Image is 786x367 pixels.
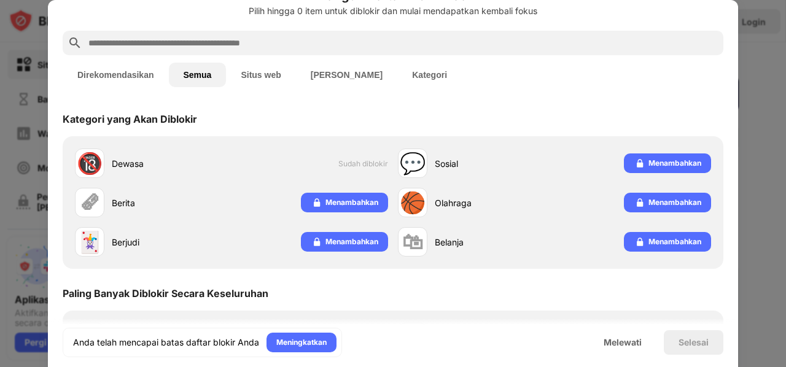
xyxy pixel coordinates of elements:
font: Belanja [435,237,464,247]
img: search.svg [68,36,82,50]
font: Selesai [679,337,709,347]
font: Berita [112,198,135,208]
button: Kategori [397,63,462,87]
font: Kategori [412,70,447,80]
font: 🔞 [77,150,103,176]
button: Situs web [226,63,295,87]
font: Pilih hingga 0 item untuk diblokir dan mulai mendapatkan kembali fokus [249,6,537,16]
font: 🃏 [77,229,103,254]
font: 💬 [400,150,426,176]
font: Semua [184,70,212,80]
font: Paling Banyak Diblokir Secara Keseluruhan [63,287,268,299]
font: Menambahkan [648,198,701,207]
font: Sudah diblokir [338,159,388,168]
button: [PERSON_NAME] [296,63,397,87]
font: Melewati [604,337,642,347]
font: Direkomendasikan [77,70,154,80]
font: 🗞 [79,190,100,215]
font: 🏀 [400,190,426,215]
font: Situs web [241,70,281,80]
font: 🛍 [402,229,423,254]
font: Olahraga [435,198,472,208]
font: Anda telah mencapai batas daftar blokir Anda [73,337,259,347]
font: Dewasa [112,158,144,169]
font: [PERSON_NAME] [311,70,383,80]
button: Semua [169,63,227,87]
font: Sosial [435,158,458,169]
font: Menambahkan [325,198,378,207]
font: Meningkatkan [276,338,327,347]
font: Menambahkan [648,237,701,246]
font: Menambahkan [648,158,701,168]
font: Menambahkan [325,237,378,246]
font: Berjudi [112,237,139,247]
font: Kategori yang Akan Diblokir [63,113,197,125]
button: Direkomendasikan [63,63,169,87]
